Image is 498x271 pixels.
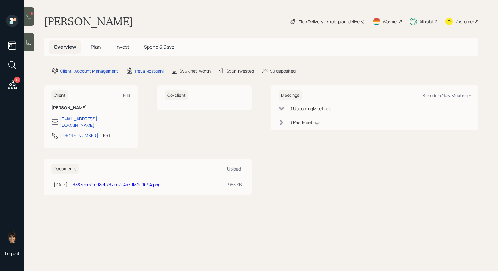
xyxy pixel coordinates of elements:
[179,68,211,74] div: $96k net-worth
[227,166,244,172] div: Upload +
[72,182,160,187] a: 6887ebe7ccd8cb762bc7c4b7-IMG_1094.png
[54,43,76,50] span: Overview
[91,43,101,50] span: Plan
[290,105,331,112] div: 0 Upcoming Meeting s
[455,18,474,25] div: Kustomer
[116,43,129,50] span: Invest
[6,231,18,243] img: treva-nostdahl-headshot.png
[134,68,164,74] div: Treva Nostdahl
[383,18,398,25] div: Warmer
[228,181,242,188] div: 958 KB
[279,90,302,100] h6: Meetings
[227,68,254,74] div: $56k invested
[326,18,365,25] div: • (old plan-delivery)
[54,181,68,188] div: [DATE]
[51,164,79,174] h6: Documents
[44,15,133,28] h1: [PERSON_NAME]
[5,250,20,256] div: Log out
[60,115,131,128] div: [EMAIL_ADDRESS][DOMAIN_NAME]
[422,92,471,98] div: Schedule New Meeting +
[14,77,20,83] div: 18
[60,68,118,74] div: Client · Account Management
[123,92,131,98] div: Edit
[270,68,296,74] div: $0 deposited
[144,43,174,50] span: Spend & Save
[165,90,188,100] h6: Co-client
[51,105,131,111] h6: [PERSON_NAME]
[299,18,323,25] div: Plan Delivery
[103,132,111,138] div: EST
[419,18,434,25] div: Altruist
[60,132,98,139] div: [PHONE_NUMBER]
[290,119,320,126] div: 6 Past Meeting s
[51,90,68,100] h6: Client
